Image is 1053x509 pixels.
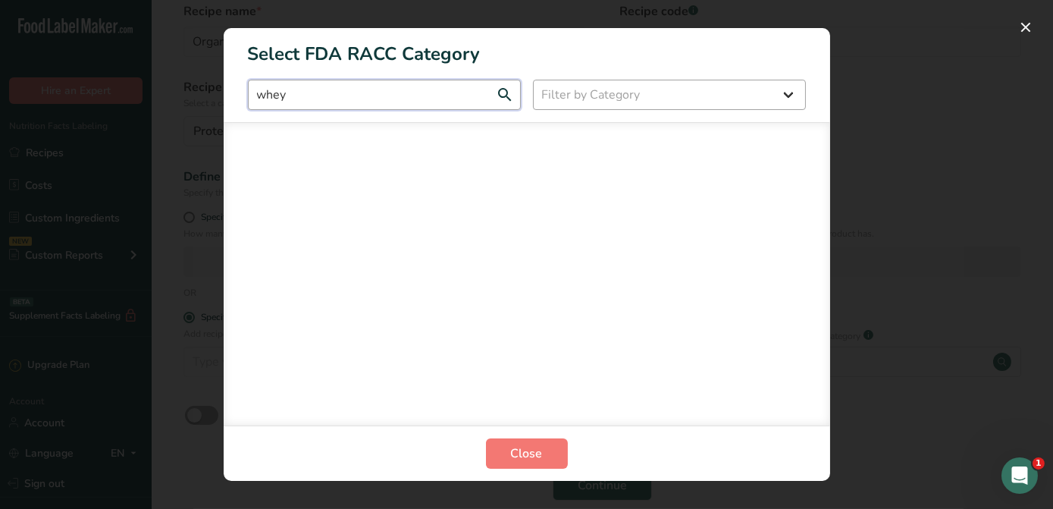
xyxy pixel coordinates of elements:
h1: Select FDA RACC Category [224,28,830,68]
span: Close [511,445,543,463]
button: Close [486,438,568,469]
input: Type here to start searching.. [248,80,521,110]
span: 1 [1033,457,1045,470]
iframe: Intercom live chat [1001,457,1038,494]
